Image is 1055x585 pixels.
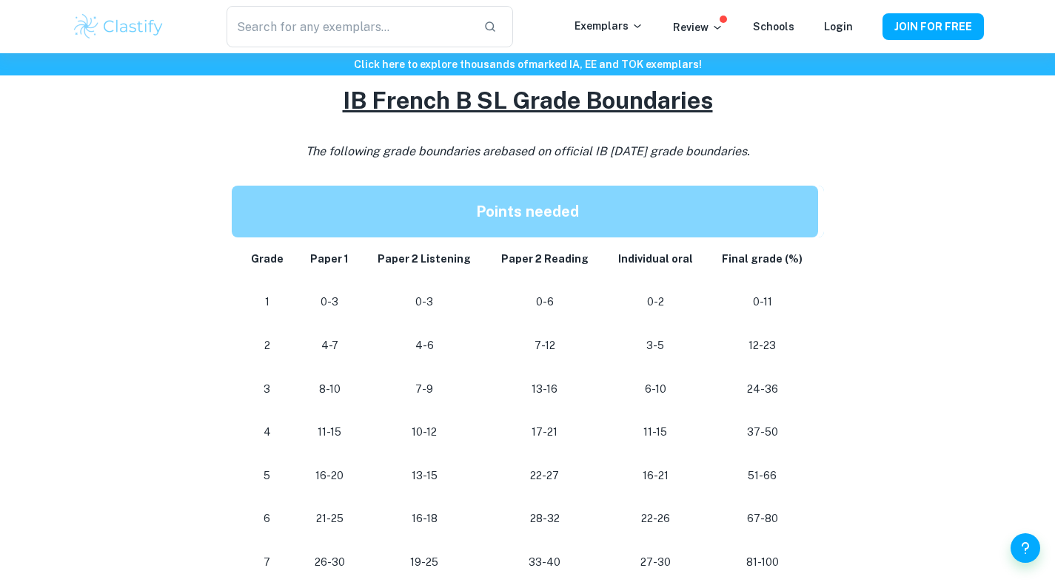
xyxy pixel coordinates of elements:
[310,253,349,265] strong: Paper 1
[249,422,286,442] p: 4
[375,422,475,442] p: 10-12
[498,552,592,572] p: 33-40
[719,422,806,442] p: 37-50
[501,253,589,265] strong: Paper 2 Reading
[719,466,806,486] p: 51-66
[375,466,475,486] p: 13-15
[249,466,286,486] p: 5
[615,422,695,442] p: 11-15
[309,552,351,572] p: 26-30
[3,56,1052,72] h6: Click here to explore thousands of marked IA, EE and TOK exemplars !
[72,12,166,41] img: Clastify logo
[615,336,695,356] p: 3-5
[249,292,286,312] p: 1
[615,466,695,486] p: 16-21
[375,552,475,572] p: 19-25
[378,253,471,265] strong: Paper 2 Listening
[618,253,693,265] strong: Individual oral
[719,336,806,356] p: 12-23
[251,253,284,265] strong: Grade
[309,509,351,529] p: 21-25
[249,509,286,529] p: 6
[309,336,351,356] p: 4-7
[615,509,695,529] p: 22-26
[375,336,475,356] p: 4-6
[375,292,475,312] p: 0-3
[615,379,695,399] p: 6-10
[719,509,806,529] p: 67-80
[498,336,592,356] p: 7-12
[498,509,592,529] p: 28-32
[498,379,592,399] p: 13-16
[309,292,351,312] p: 0-3
[719,552,806,572] p: 81-100
[575,18,643,34] p: Exemplars
[249,379,286,399] p: 3
[1011,533,1040,563] button: Help and Feedback
[824,21,853,33] a: Login
[500,144,750,158] span: based on official IB [DATE] grade boundaries.
[249,552,286,572] p: 7
[498,466,592,486] p: 22-27
[615,552,695,572] p: 27-30
[719,379,806,399] p: 24-36
[249,336,286,356] p: 2
[722,253,803,265] strong: Final grade (%)
[498,292,592,312] p: 0-6
[719,292,806,312] p: 0-11
[343,87,713,114] u: IB French B SL Grade Boundaries
[309,379,351,399] p: 8-10
[227,6,471,47] input: Search for any exemplars...
[476,203,579,220] strong: Points needed
[375,509,475,529] p: 16-18
[673,19,723,35] p: Review
[498,422,592,442] p: 17-21
[309,466,351,486] p: 16-20
[615,292,695,312] p: 0-2
[753,21,794,33] a: Schools
[882,13,984,40] button: JOIN FOR FREE
[309,422,351,442] p: 11-15
[306,144,750,158] i: The following grade boundaries are
[375,379,475,399] p: 7-9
